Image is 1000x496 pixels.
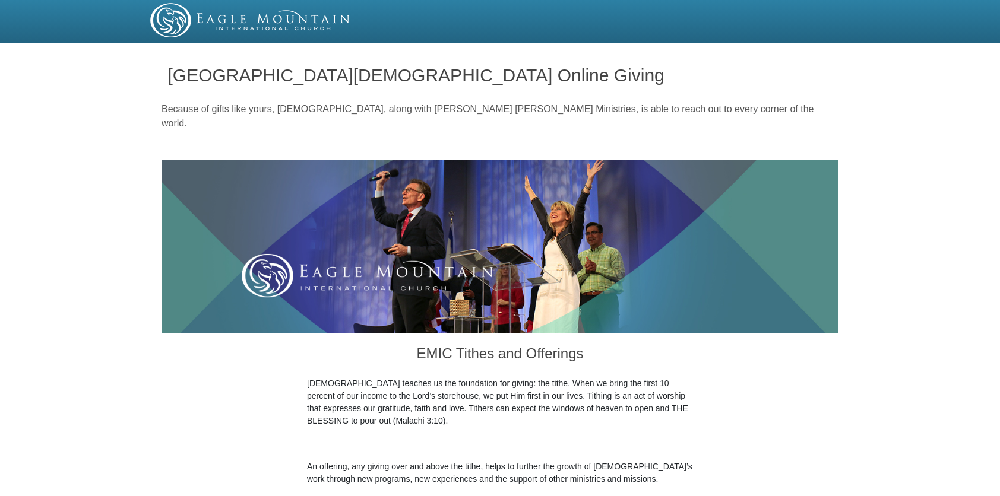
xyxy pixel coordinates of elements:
p: Because of gifts like yours, [DEMOGRAPHIC_DATA], along with [PERSON_NAME] [PERSON_NAME] Ministrie... [162,102,838,131]
img: EMIC [150,3,351,37]
p: An offering, any giving over and above the tithe, helps to further the growth of [DEMOGRAPHIC_DAT... [307,460,693,485]
h1: [GEOGRAPHIC_DATA][DEMOGRAPHIC_DATA] Online Giving [168,65,833,85]
p: [DEMOGRAPHIC_DATA] teaches us the foundation for giving: the tithe. When we bring the first 10 pe... [307,377,693,427]
h3: EMIC Tithes and Offerings [307,333,693,377]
